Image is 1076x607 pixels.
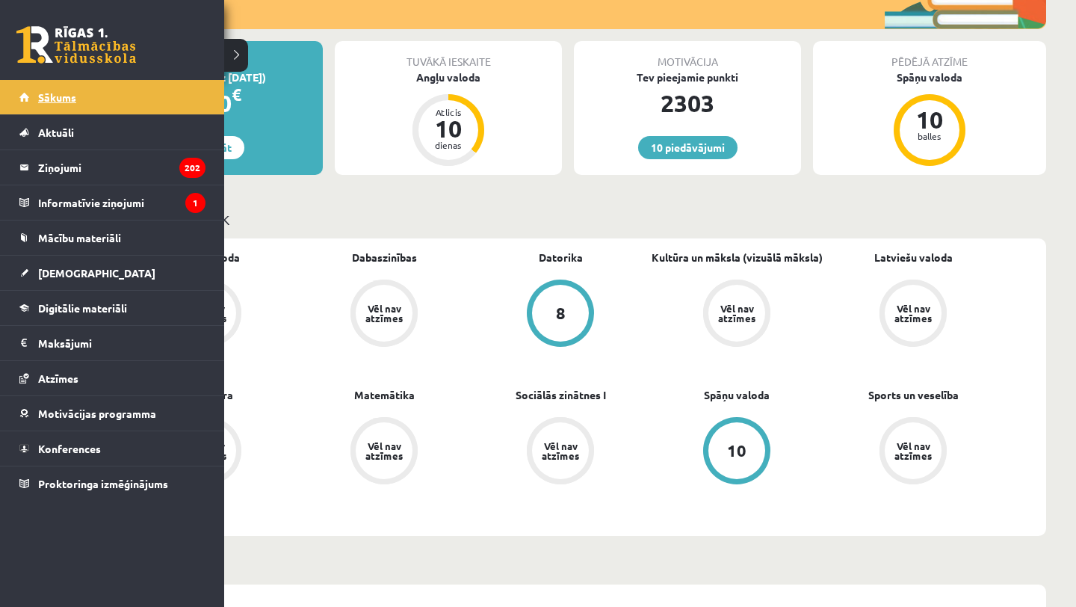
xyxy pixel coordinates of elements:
a: Sākums [19,80,205,114]
div: Vēl nav atzīmes [716,303,758,323]
a: 10 [649,417,825,487]
div: Tuvākā ieskaite [335,41,562,70]
div: Spāņu valoda [813,70,1046,85]
a: Kultūra un māksla (vizuālā māksla) [652,250,823,265]
a: Rīgas 1. Tālmācības vidusskola [16,26,136,64]
a: [DEMOGRAPHIC_DATA] [19,256,205,290]
a: Atzīmes [19,361,205,395]
a: Motivācijas programma [19,396,205,431]
a: Vēl nav atzīmes [296,417,472,487]
span: [DEMOGRAPHIC_DATA] [38,266,155,280]
div: Tev pieejamie punkti [574,70,801,85]
a: Vēl nav atzīmes [825,417,1001,487]
legend: Maksājumi [38,326,205,360]
span: Aktuāli [38,126,74,139]
span: Proktoringa izmēģinājums [38,477,168,490]
div: Vēl nav atzīmes [892,441,934,460]
p: Mācību plāns 11.b1 JK [96,209,1040,229]
p: Nedēļa [96,555,1040,576]
div: Motivācija [574,41,801,70]
a: Spāņu valoda 10 balles [813,70,1046,168]
a: Digitālie materiāli [19,291,205,325]
span: Atzīmes [38,372,78,385]
div: 10 [907,108,952,132]
a: Vēl nav atzīmes [296,280,472,350]
span: Motivācijas programma [38,407,156,420]
span: Digitālie materiāli [38,301,127,315]
a: Ziņojumi202 [19,150,205,185]
a: Vēl nav atzīmes [472,417,649,487]
div: Atlicis [426,108,471,117]
div: 8 [556,305,566,321]
a: Spāņu valoda [704,387,770,403]
a: Sociālās zinātnes I [516,387,606,403]
div: 2303 [574,85,801,121]
a: Matemātika [354,387,415,403]
legend: Ziņojumi [38,150,205,185]
a: Maksājumi [19,326,205,360]
a: Informatīvie ziņojumi1 [19,185,205,220]
a: 8 [472,280,649,350]
span: Mācību materiāli [38,231,121,244]
span: Konferences [38,442,101,455]
a: Datorika [539,250,583,265]
a: Vēl nav atzīmes [825,280,1001,350]
div: Angļu valoda [335,70,562,85]
span: Sākums [38,90,76,104]
div: Vēl nav atzīmes [363,303,405,323]
a: Vēl nav atzīmes [649,280,825,350]
div: Vēl nav atzīmes [363,441,405,460]
a: Sports un veselība [868,387,959,403]
a: Aktuāli [19,115,205,150]
i: 202 [179,158,205,178]
div: Vēl nav atzīmes [539,441,581,460]
div: Vēl nav atzīmes [892,303,934,323]
div: 10 [727,443,746,459]
div: dienas [426,141,471,150]
i: 1 [185,193,205,213]
a: Angļu valoda Atlicis 10 dienas [335,70,562,168]
a: 10 piedāvājumi [638,136,738,159]
a: Konferences [19,431,205,466]
span: € [232,84,241,105]
a: Latviešu valoda [874,250,953,265]
div: balles [907,132,952,141]
a: Mācību materiāli [19,221,205,255]
div: Pēdējā atzīme [813,41,1046,70]
a: Proktoringa izmēģinājums [19,466,205,501]
a: Dabaszinības [352,250,417,265]
div: 10 [426,117,471,141]
legend: Informatīvie ziņojumi [38,185,205,220]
